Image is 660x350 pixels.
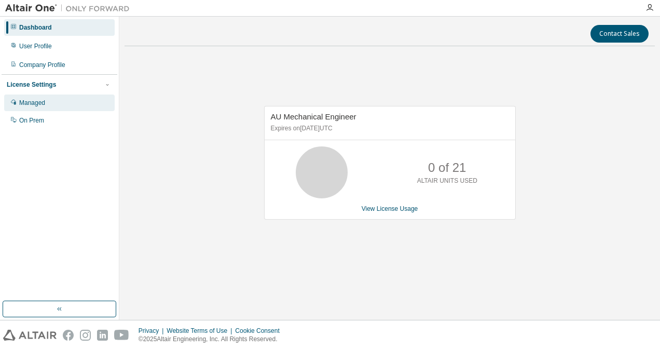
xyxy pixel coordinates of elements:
img: altair_logo.svg [3,330,57,341]
div: License Settings [7,80,56,89]
p: ALTAIR UNITS USED [417,177,477,185]
img: youtube.svg [114,330,129,341]
img: Altair One [5,3,135,14]
img: linkedin.svg [97,330,108,341]
div: Privacy [139,327,167,335]
p: 0 of 21 [428,159,466,177]
p: Expires on [DATE] UTC [271,124,506,133]
button: Contact Sales [590,25,649,43]
div: Cookie Consent [235,327,285,335]
div: Managed [19,99,45,107]
div: On Prem [19,116,44,125]
img: instagram.svg [80,330,91,341]
div: Website Terms of Use [167,327,235,335]
p: © 2025 Altair Engineering, Inc. All Rights Reserved. [139,335,286,344]
div: Dashboard [19,23,52,32]
img: facebook.svg [63,330,74,341]
div: Company Profile [19,61,65,69]
div: User Profile [19,42,52,50]
span: AU Mechanical Engineer [271,112,356,121]
a: View License Usage [362,205,418,212]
